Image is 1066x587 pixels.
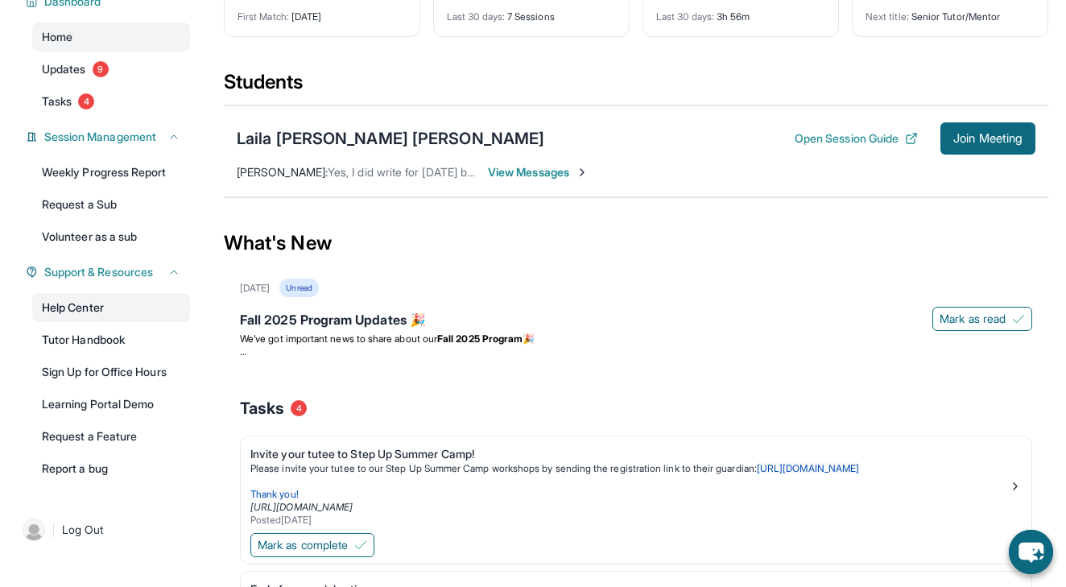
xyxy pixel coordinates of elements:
span: We’ve got important news to share about our [240,333,437,345]
a: Weekly Progress Report [32,158,190,187]
a: [URL][DOMAIN_NAME] [250,501,353,513]
div: 3h 56m [656,1,825,23]
span: View Messages [488,164,589,180]
button: chat-button [1009,530,1053,574]
div: Laila [PERSON_NAME] [PERSON_NAME] [237,127,544,150]
span: Updates [42,61,86,77]
span: 🎉 [523,333,535,345]
button: Mark as read [932,307,1032,331]
div: [DATE] [238,1,407,23]
span: 4 [291,400,307,416]
a: Tasks4 [32,87,190,116]
img: Mark as read [1012,312,1025,325]
img: user-img [23,519,45,541]
span: Mark as read [940,311,1006,327]
span: | [52,520,56,539]
button: Session Management [38,129,180,145]
span: Join Meeting [953,134,1023,143]
img: Mark as complete [354,539,367,552]
span: Next title : [866,10,909,23]
span: 4 [78,93,94,110]
a: Request a Feature [32,422,190,451]
a: Sign Up for Office Hours [32,358,190,387]
p: Please invite your tutee to our Step Up Summer Camp workshops by sending the registration link to... [250,462,1009,475]
span: First Match : [238,10,289,23]
strong: Fall 2025 Program [437,333,523,345]
div: Invite your tutee to Step Up Summer Camp! [250,446,1009,462]
a: Updates9 [32,55,190,84]
div: Posted [DATE] [250,514,1009,527]
div: [DATE] [240,282,270,295]
div: What's New [224,208,1048,279]
div: Fall 2025 Program Updates 🎉 [240,310,1032,333]
button: Join Meeting [940,122,1035,155]
a: Learning Portal Demo [32,390,190,419]
a: |Log Out [16,512,190,548]
div: Students [224,69,1048,105]
span: Home [42,29,72,45]
img: Chevron-Right [576,166,589,179]
span: Support & Resources [44,264,153,280]
a: Report a bug [32,454,190,483]
div: Unread [279,279,318,297]
a: Request a Sub [32,190,190,219]
button: Support & Resources [38,264,180,280]
a: Tutor Handbook [32,325,190,354]
div: Senior Tutor/Mentor [866,1,1035,23]
a: Invite your tutee to Step Up Summer Camp!Please invite your tutee to our Step Up Summer Camp work... [241,436,1031,530]
span: Last 30 days : [656,10,714,23]
span: Session Management [44,129,156,145]
span: Mark as complete [258,537,348,553]
a: Home [32,23,190,52]
span: Tasks [42,93,72,110]
button: Open Session Guide [795,130,918,147]
div: 7 Sessions [447,1,616,23]
button: Mark as complete [250,533,374,557]
span: Log Out [62,522,104,538]
a: Volunteer as a sub [32,222,190,251]
span: [PERSON_NAME] : [237,165,328,179]
span: Last 30 days : [447,10,505,23]
a: [URL][DOMAIN_NAME] [757,462,859,474]
a: Help Center [32,293,190,322]
span: Thank you! [250,488,299,500]
span: 9 [93,61,109,77]
span: Tasks [240,397,284,420]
